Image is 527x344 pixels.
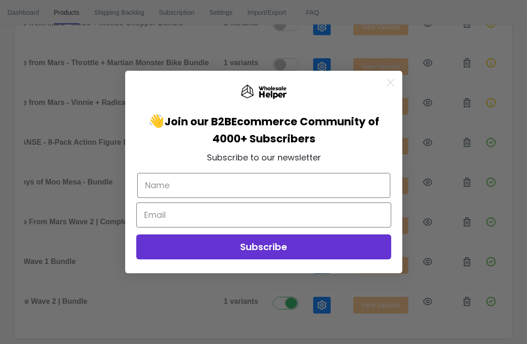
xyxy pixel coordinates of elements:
button: Subscribe [136,234,391,259]
span: Ecommerce Community of 4000+ Subscribers [212,114,379,146]
input: Email [136,203,391,227]
span: 👋 [148,112,231,130]
img: Wholesale Helper Logo [241,85,287,99]
span: Subscribe to our newsletter [206,152,321,163]
button: Close dialog [382,74,399,91]
input: Name [137,173,390,198]
span: Join our B2B [164,114,231,129]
